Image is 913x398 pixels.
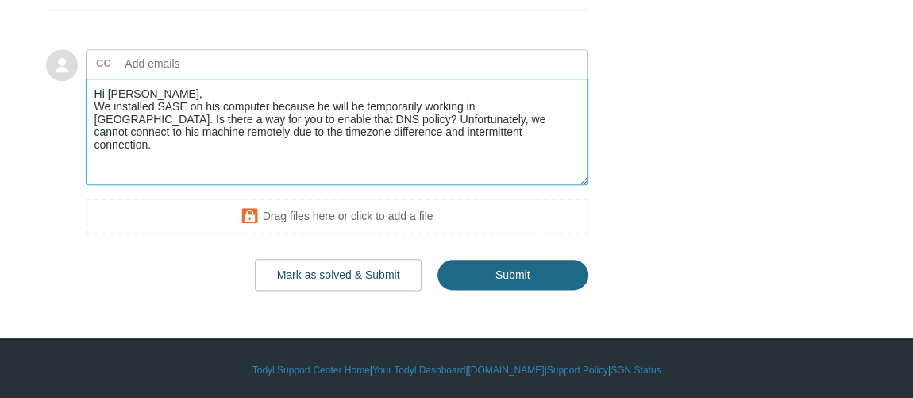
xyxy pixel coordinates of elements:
[119,52,290,75] input: Add emails
[437,260,588,290] input: Submit
[252,363,370,377] a: Todyl Support Center Home
[86,79,588,186] textarea: Add your reply
[255,259,422,291] button: Mark as solved & Submit
[547,363,608,377] a: Support Policy
[611,363,661,377] a: SGN Status
[468,363,544,377] a: [DOMAIN_NAME]
[372,363,465,377] a: Your Todyl Dashboard
[96,52,111,75] label: CC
